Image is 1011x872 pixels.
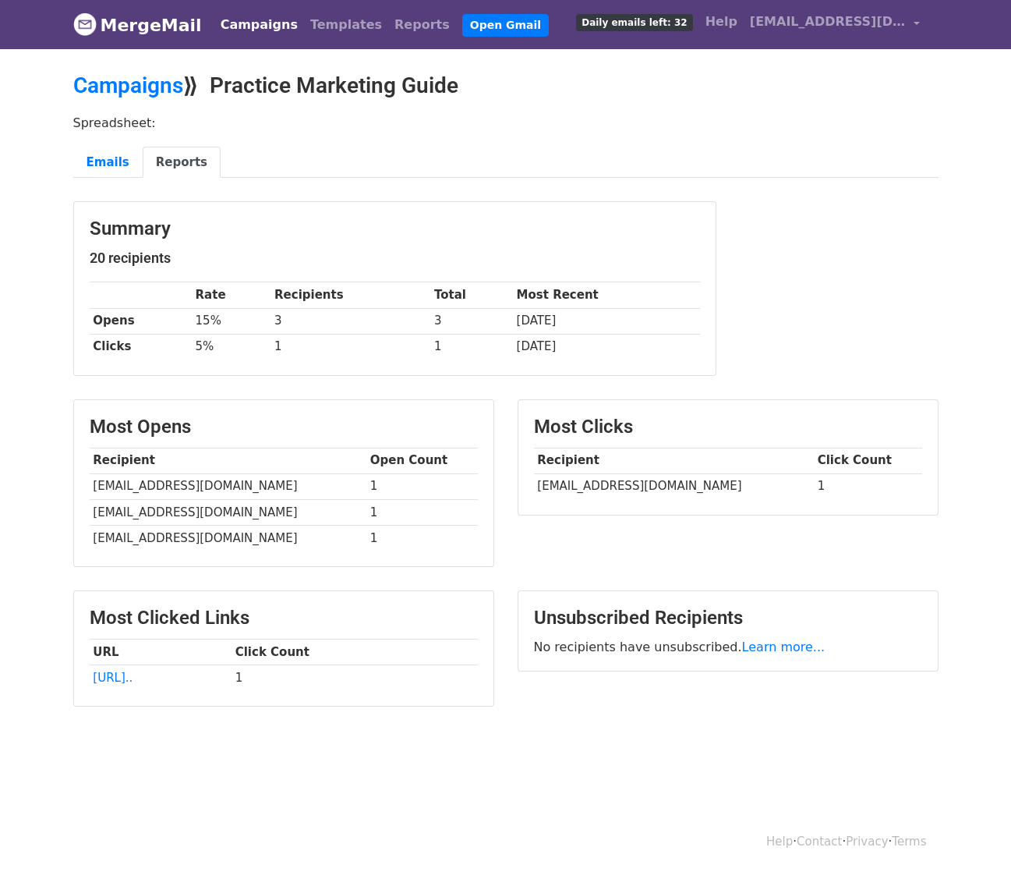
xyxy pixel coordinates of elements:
[90,473,366,499] td: [EMAIL_ADDRESS][DOMAIN_NAME]
[892,835,926,849] a: Terms
[90,250,700,267] h5: 20 recipients
[143,147,221,179] a: Reports
[73,73,183,98] a: Campaigns
[366,499,478,525] td: 1
[90,448,366,473] th: Recipient
[430,282,513,308] th: Total
[797,835,842,849] a: Contact
[766,835,793,849] a: Help
[90,525,366,551] td: [EMAIL_ADDRESS][DOMAIN_NAME]
[232,639,478,665] th: Click Count
[742,640,825,654] a: Learn more...
[366,448,478,473] th: Open Count
[534,416,922,438] h3: Most Clicks
[90,639,232,665] th: URL
[534,448,814,473] th: Recipient
[90,499,366,525] td: [EMAIL_ADDRESS][DOMAIN_NAME]
[192,282,271,308] th: Rate
[699,6,744,37] a: Help
[73,73,939,99] h2: ⟫ Practice Marketing Guide
[73,9,202,41] a: MergeMail
[90,218,700,240] h3: Summary
[270,334,430,360] td: 1
[366,473,478,499] td: 1
[90,308,192,334] th: Opens
[534,639,922,655] p: No recipients have unsubscribed.
[304,9,388,41] a: Templates
[534,607,922,629] h3: Unsubscribed Recipients
[90,334,192,360] th: Clicks
[192,334,271,360] td: 5%
[73,12,97,36] img: MergeMail logo
[846,835,888,849] a: Privacy
[814,473,922,499] td: 1
[744,6,926,43] a: [EMAIL_ADDRESS][DOMAIN_NAME]
[576,14,692,31] span: Daily emails left: 32
[232,665,478,690] td: 1
[93,671,133,685] a: [URL]..
[513,308,700,334] td: [DATE]
[90,607,478,629] h3: Most Clicked Links
[570,6,698,37] a: Daily emails left: 32
[192,308,271,334] td: 15%
[534,473,814,499] td: [EMAIL_ADDRESS][DOMAIN_NAME]
[270,308,430,334] td: 3
[388,9,456,41] a: Reports
[462,14,549,37] a: Open Gmail
[430,334,513,360] td: 1
[430,308,513,334] td: 3
[214,9,304,41] a: Campaigns
[513,334,700,360] td: [DATE]
[90,416,478,438] h3: Most Opens
[270,282,430,308] th: Recipients
[513,282,700,308] th: Most Recent
[73,147,143,179] a: Emails
[814,448,922,473] th: Click Count
[73,115,939,131] p: Spreadsheet:
[750,12,906,31] span: [EMAIL_ADDRESS][DOMAIN_NAME]
[366,525,478,551] td: 1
